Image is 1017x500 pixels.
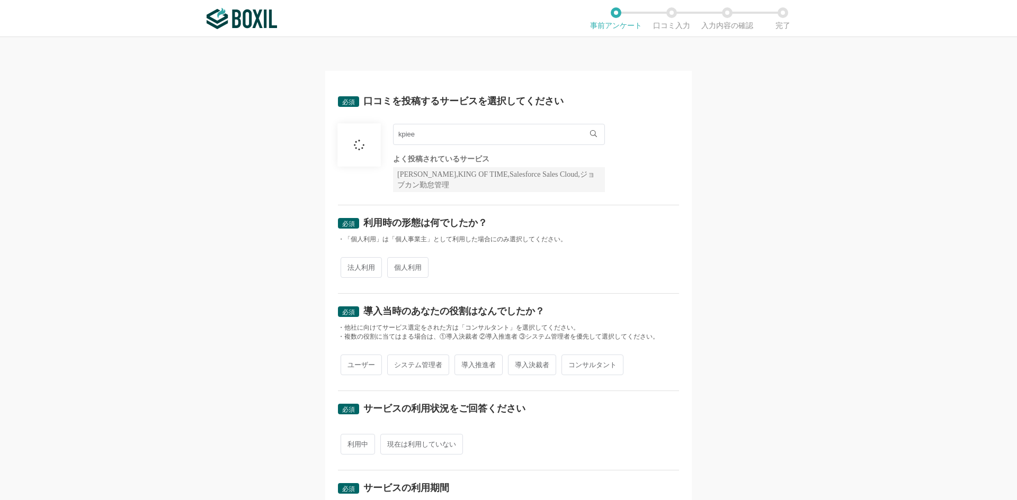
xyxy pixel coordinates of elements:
[393,167,605,192] div: [PERSON_NAME],KING OF TIME,Salesforce Sales Cloud,ジョブカン勤怠管理
[342,98,355,106] span: 必須
[393,124,605,145] input: サービス名で検索
[342,406,355,413] span: 必須
[508,354,556,375] span: 導入決裁者
[342,220,355,228] span: 必須
[338,235,679,244] div: ・「個人利用」は「個人事業主」として利用した場合にのみ選択してください。
[561,354,623,375] span: コンサルタント
[341,354,382,375] span: ユーザー
[644,7,699,30] li: 口コミ入力
[387,257,429,278] span: 個人利用
[699,7,755,30] li: 入力内容の確認
[341,434,375,454] span: 利用中
[338,332,679,341] div: ・複数の役割に当てはまる場合は、①導入決裁者 ②導入推進者 ③システム管理者を優先して選択してください。
[363,483,449,493] div: サービスの利用期間
[363,218,487,228] div: 利用時の形態は何でしたか？
[342,485,355,493] span: 必須
[338,323,679,332] div: ・他社に向けてサービス選定をされた方は「コンサルタント」を選択してください。
[207,8,277,29] img: ボクシルSaaS_ロゴ
[755,7,810,30] li: 完了
[588,7,644,30] li: 事前アンケート
[393,156,605,163] div: よく投稿されているサービス
[363,306,545,316] div: 導入当時のあなたの役割はなんでしたか？
[341,257,382,278] span: 法人利用
[454,354,503,375] span: 導入推進者
[342,308,355,316] span: 必須
[363,96,564,106] div: 口コミを投稿するサービスを選択してください
[363,404,525,413] div: サービスの利用状況をご回答ください
[380,434,463,454] span: 現在は利用していない
[387,354,449,375] span: システム管理者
